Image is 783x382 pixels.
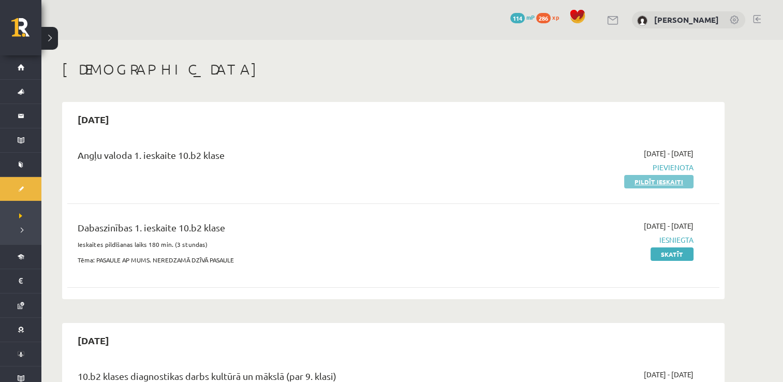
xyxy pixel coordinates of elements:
a: Pildīt ieskaiti [624,175,693,188]
img: Melānija Nemane [637,16,647,26]
a: 286 xp [536,13,564,21]
span: [DATE] - [DATE] [644,148,693,159]
h2: [DATE] [67,107,120,131]
h1: [DEMOGRAPHIC_DATA] [62,61,725,78]
a: [PERSON_NAME] [654,14,719,25]
span: mP [526,13,535,21]
a: Skatīt [651,247,693,261]
p: Tēma: PASAULE AP MUMS. NEREDZAMĀ DZĪVĀ PASAULE [78,255,483,265]
span: 286 [536,13,551,23]
span: xp [552,13,559,21]
span: [DATE] - [DATE] [644,221,693,231]
span: Iesniegta [498,234,693,245]
span: [DATE] - [DATE] [644,369,693,380]
span: Pievienota [498,162,693,173]
div: Dabaszinības 1. ieskaite 10.b2 klase [78,221,483,240]
a: 114 mP [510,13,535,21]
div: Angļu valoda 1. ieskaite 10.b2 klase [78,148,483,167]
p: Ieskaites pildīšanas laiks 180 min. (3 stundas) [78,240,483,249]
a: Rīgas 1. Tālmācības vidusskola [11,18,41,44]
h2: [DATE] [67,328,120,352]
span: 114 [510,13,525,23]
